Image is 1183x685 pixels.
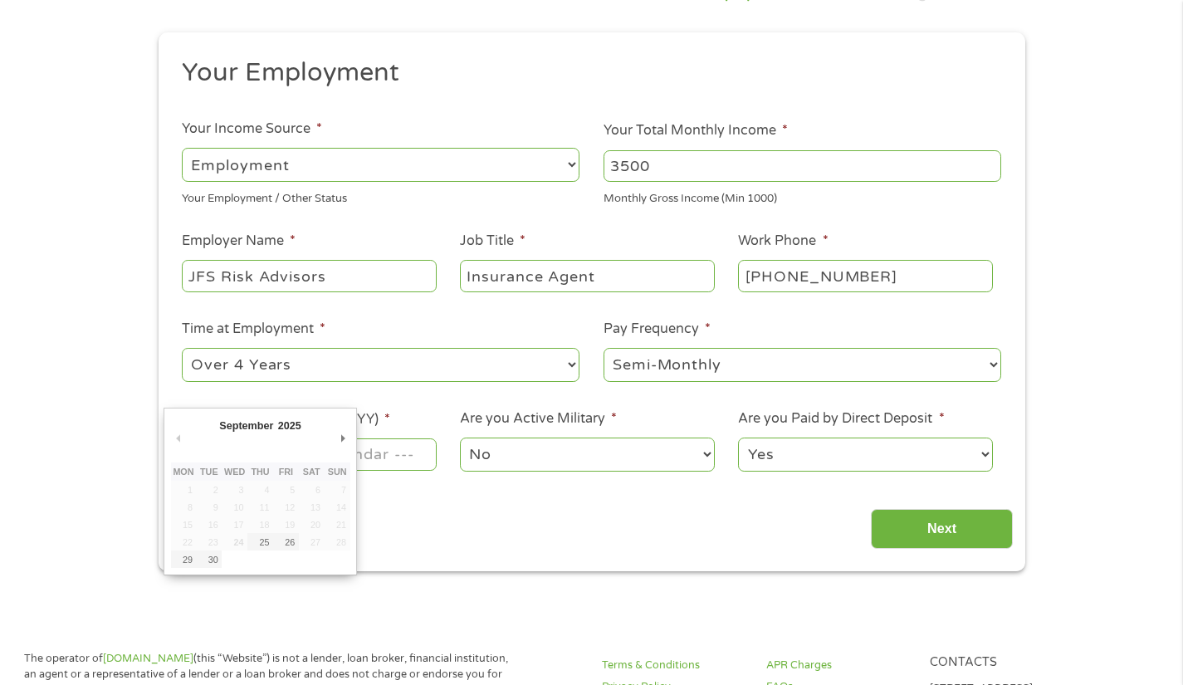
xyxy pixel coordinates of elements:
[303,467,320,477] abbr: Saturday
[604,122,788,139] label: Your Total Monthly Income
[738,232,828,250] label: Work Phone
[251,467,269,477] abbr: Thursday
[335,427,350,449] button: Next Month
[328,467,347,477] abbr: Sunday
[218,414,276,437] div: September
[182,56,989,90] h2: Your Employment
[460,260,714,291] input: Cashier
[273,533,299,550] button: 26
[738,260,992,291] input: (231) 754-4010
[460,232,526,250] label: Job Title
[930,655,1074,671] h4: Contacts
[196,550,222,568] button: 30
[171,427,186,449] button: Previous Month
[182,120,322,138] label: Your Income Source
[200,467,218,477] abbr: Tuesday
[182,185,579,208] div: Your Employment / Other Status
[604,185,1001,208] div: Monthly Gross Income (Min 1000)
[182,320,325,338] label: Time at Employment
[173,467,193,477] abbr: Monday
[602,658,746,673] a: Terms & Conditions
[738,410,944,428] label: Are you Paid by Direct Deposit
[604,150,1001,182] input: 1800
[871,509,1013,550] input: Next
[766,658,911,673] a: APR Charges
[224,467,245,477] abbr: Wednesday
[171,550,197,568] button: 29
[460,410,617,428] label: Are you Active Military
[279,467,293,477] abbr: Friday
[182,232,296,250] label: Employer Name
[103,652,193,665] a: [DOMAIN_NAME]
[182,260,436,291] input: Walmart
[247,533,273,550] button: 25
[604,320,711,338] label: Pay Frequency
[276,414,303,437] div: 2025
